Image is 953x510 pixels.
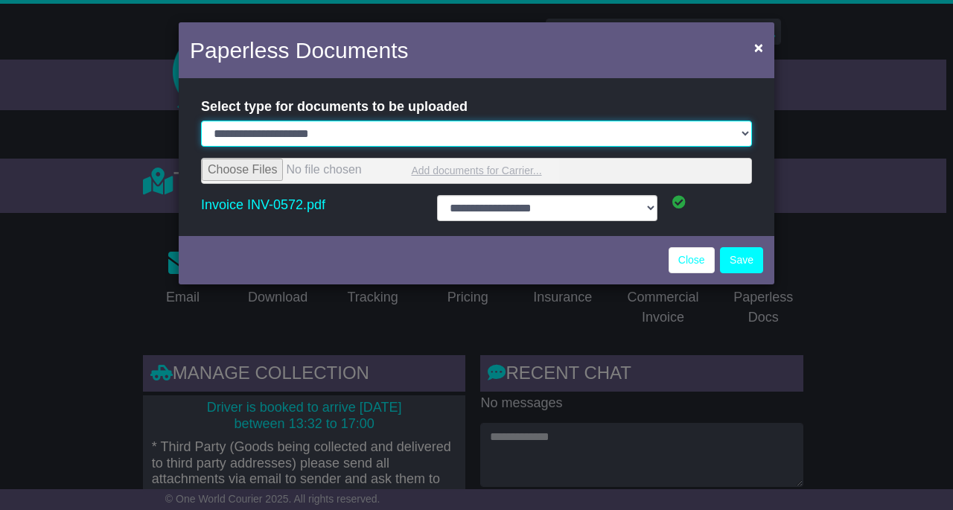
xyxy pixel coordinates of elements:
span: × [754,39,763,56]
a: Close [669,247,715,273]
button: Save [720,247,763,273]
label: Select type for documents to be uploaded [201,93,468,121]
button: Close [747,32,771,63]
a: Add documents for Carrier... [201,158,752,184]
a: Invoice INV-0572.pdf [201,194,325,216]
h4: Paperless Documents [190,34,408,67]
